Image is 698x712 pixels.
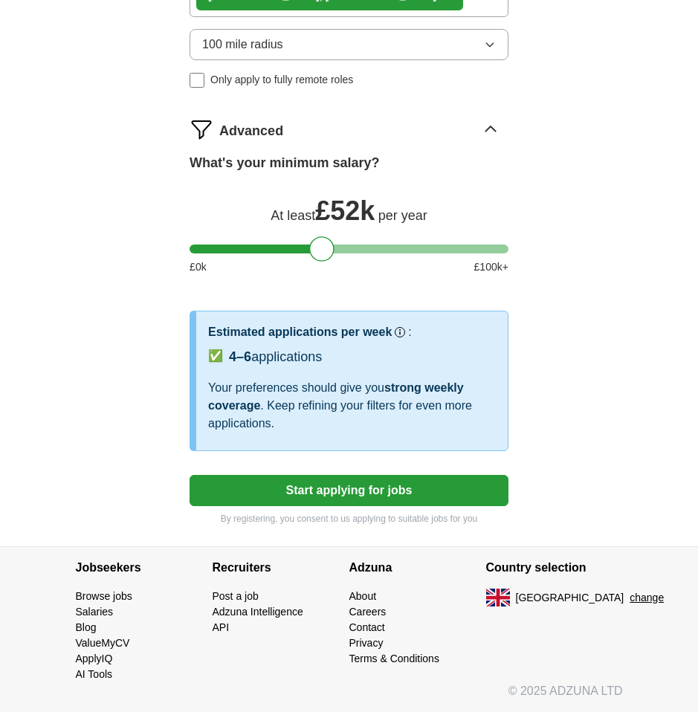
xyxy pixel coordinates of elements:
[486,547,623,589] h4: Country selection
[76,590,132,602] a: Browse jobs
[408,323,411,341] h3: :
[213,621,230,633] a: API
[213,606,303,618] a: Adzuna Intelligence
[190,259,207,275] span: £ 0 k
[208,379,496,433] div: Your preferences should give you . Keep refining your filters for even more applications.
[76,606,114,618] a: Salaries
[349,637,384,649] a: Privacy
[229,347,322,367] div: applications
[76,637,130,649] a: ValueMyCV
[190,153,379,173] label: What's your minimum salary?
[64,682,635,712] div: © 2025 ADZUNA LTD
[271,208,315,223] span: At least
[630,590,664,606] button: change
[190,29,508,60] button: 100 mile radius
[190,117,213,141] img: filter
[486,589,510,606] img: UK flag
[208,347,223,365] span: ✅
[516,590,624,606] span: [GEOGRAPHIC_DATA]
[229,349,251,364] span: 4–6
[190,475,508,506] button: Start applying for jobs
[190,512,508,525] p: By registering, you consent to us applying to suitable jobs for you
[378,208,427,223] span: per year
[349,606,387,618] a: Careers
[76,621,97,633] a: Blog
[349,653,439,664] a: Terms & Conditions
[213,590,259,602] a: Post a job
[76,668,113,680] a: AI Tools
[208,381,464,412] span: strong weekly coverage
[76,653,113,664] a: ApplyIQ
[190,73,204,88] input: Only apply to fully remote roles
[208,323,392,341] h3: Estimated applications per week
[349,621,385,633] a: Contact
[219,121,283,141] span: Advanced
[349,590,377,602] a: About
[474,259,508,275] span: £ 100 k+
[210,72,353,88] span: Only apply to fully remote roles
[315,195,375,226] span: £ 52k
[202,36,283,54] span: 100 mile radius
